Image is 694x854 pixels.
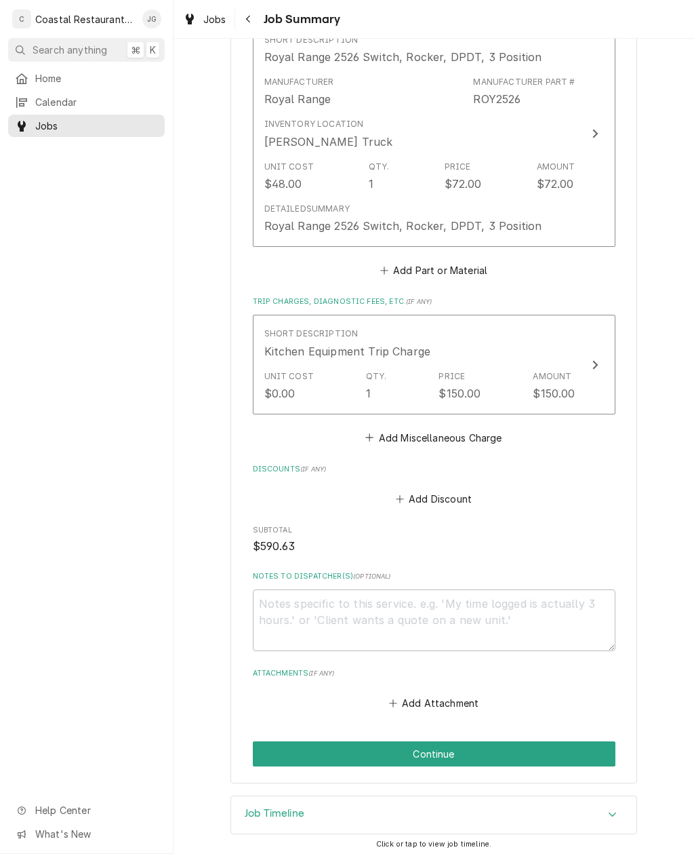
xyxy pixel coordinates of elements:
span: ( optional ) [353,572,391,580]
span: Job Summary [260,10,341,28]
span: Calendar [35,95,158,109]
div: JG [142,9,161,28]
button: Search anything⌘K [8,38,165,62]
div: Price [438,370,465,383]
div: Accordion Header [231,796,636,834]
button: Add Attachment [386,694,481,713]
div: Part Number [473,91,520,107]
div: Short Description [264,34,359,46]
button: Add Miscellaneous Charge [363,428,504,447]
div: Manufacturer [264,76,334,88]
span: Search anything [33,43,107,57]
div: Trip Charges, Diagnostic Fees, etc. [253,296,615,447]
label: Attachments [253,668,615,679]
span: Jobs [35,119,158,133]
div: Manufacturer [264,76,334,107]
label: Notes to Dispatcher(s) [253,571,615,582]
a: Calendar [8,91,165,113]
div: $72.00 [445,176,482,192]
button: Add Part or Material [377,260,489,279]
span: Jobs [203,12,226,26]
button: Update Line Item [253,21,615,247]
div: Button Group [253,741,615,766]
div: Unit Cost [264,161,314,173]
div: Part Number [473,76,575,107]
span: ( if any ) [308,669,334,677]
a: Go to What's New [8,823,165,845]
span: ⌘ [131,43,140,57]
div: Amount [533,370,571,383]
div: $72.00 [537,176,574,192]
div: Button Group Row [253,741,615,766]
span: What's New [35,827,157,841]
div: $150.00 [438,385,481,402]
div: Amount [537,161,575,173]
div: Manufacturer Part # [473,76,575,88]
button: Update Line Item [253,315,615,414]
div: Notes to Dispatcher(s) [253,571,615,651]
div: Royal Range 2526 Switch, Rocker, DPDT, 3 Position [264,49,542,65]
div: Inventory Location [264,118,364,130]
label: Discounts [253,464,615,475]
div: Job Timeline [230,796,637,835]
div: Unit Cost [264,370,314,383]
a: Go to Help Center [8,799,165,821]
a: Jobs [8,115,165,137]
div: Qty. [369,161,390,173]
span: K [150,43,156,57]
button: Add Discount [393,490,474,509]
span: ( if any ) [300,465,326,473]
div: Subtotal [253,525,615,554]
div: C [12,9,31,28]
div: $48.00 [264,176,302,192]
div: Detailed Summary [264,203,350,215]
div: James Gatton's Avatar [142,9,161,28]
span: $590.63 [253,540,295,553]
div: Discounts [253,464,615,509]
div: Attachments [253,668,615,713]
h3: Job Timeline [245,807,304,820]
label: Trip Charges, Diagnostic Fees, etc. [253,296,615,307]
div: Coastal Restaurant Repair [35,12,135,26]
div: 1 [366,385,371,402]
div: Qty. [366,370,387,383]
a: Home [8,67,165,90]
button: Navigate back [238,8,260,30]
div: Royal Range 2526 Switch, Rocker, DPDT, 3 Position [264,218,542,234]
span: Subtotal [253,539,615,555]
span: Help Center [35,803,157,817]
button: Accordion Details Expand Trigger [231,796,636,834]
div: $0.00 [264,385,295,402]
div: 1 [369,176,373,192]
div: [PERSON_NAME] Truck [264,134,393,150]
span: Home [35,71,158,85]
button: Continue [253,741,615,766]
div: Short Description [264,328,359,340]
div: Kitchen Equipment Trip Charge [264,343,431,360]
div: Price [445,161,471,173]
span: ( if any ) [406,298,432,305]
span: Subtotal [253,525,615,536]
span: Click or tap to view job timeline. [376,840,491,849]
a: Jobs [178,8,232,31]
div: Manufacturer [264,91,331,107]
div: $150.00 [533,385,575,402]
